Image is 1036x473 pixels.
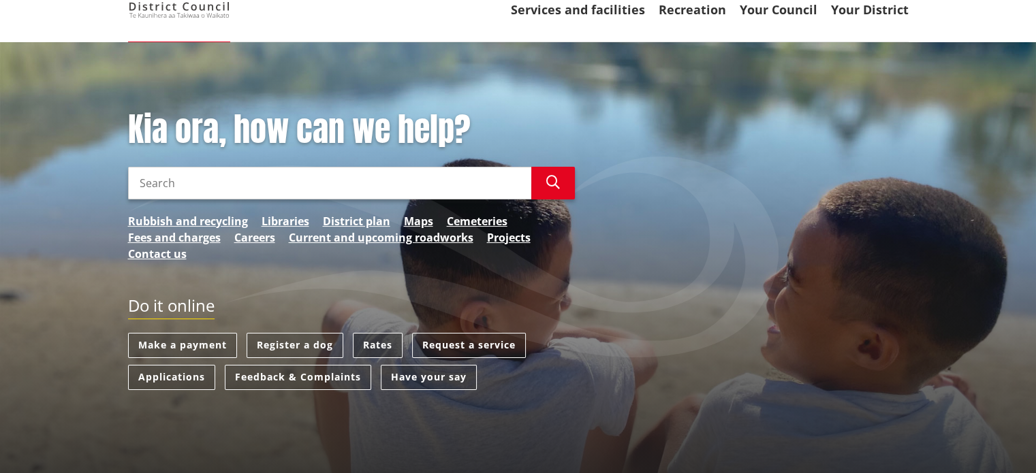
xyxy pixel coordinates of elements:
a: Cemeteries [447,213,507,229]
a: Services and facilities [511,1,645,18]
a: Careers [234,229,275,246]
a: Applications [128,365,215,390]
input: Search input [128,167,531,199]
a: Maps [404,213,433,229]
a: Rubbish and recycling [128,213,248,229]
a: Have your say [381,365,477,390]
a: Make a payment [128,333,237,358]
iframe: Messenger Launcher [973,416,1022,465]
a: Libraries [262,213,309,229]
a: Contact us [128,246,187,262]
a: Recreation [659,1,726,18]
a: Your District [831,1,909,18]
a: Fees and charges [128,229,221,246]
a: Rates [353,333,403,358]
a: Register a dog [247,333,343,358]
a: District plan [323,213,390,229]
a: Current and upcoming roadworks [289,229,473,246]
a: Feedback & Complaints [225,365,371,390]
h1: Kia ora, how can we help? [128,110,575,150]
a: Your Council [740,1,817,18]
a: Projects [487,229,531,246]
a: Request a service [412,333,526,358]
h2: Do it online [128,296,215,320]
